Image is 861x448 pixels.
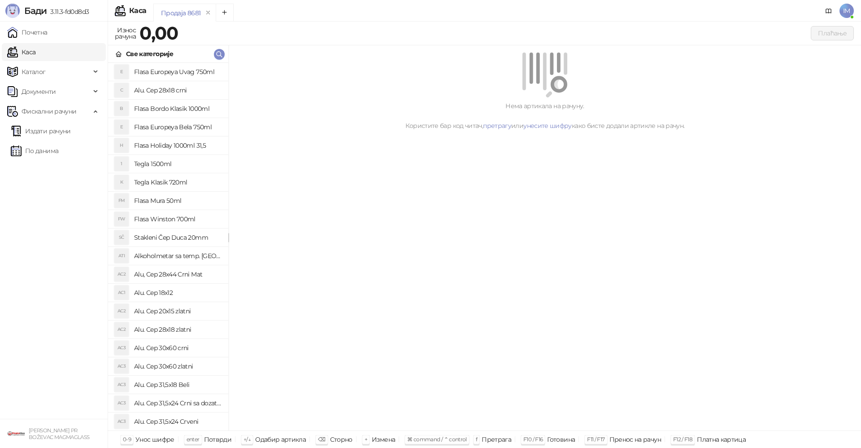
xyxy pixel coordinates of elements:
[161,8,200,18] div: Продаја 8681
[187,436,200,443] span: enter
[114,65,129,79] div: E
[216,4,234,22] button: Add tab
[822,4,836,18] a: Документација
[114,101,129,116] div: B
[244,436,251,443] span: ↑/↓
[134,101,221,116] h4: Flasa Bordo Klasik 1000ml
[134,249,221,263] h4: Alkoholmetar sa temp. [GEOGRAPHIC_DATA]
[811,26,854,40] button: Плаћање
[114,157,129,171] div: 1
[114,304,129,318] div: AC2
[22,63,46,81] span: Каталог
[134,157,221,171] h4: Tegla 1500ml
[523,436,543,443] span: F10 / F16
[134,175,221,189] h4: Tegla Klasik 720ml
[114,175,129,189] div: K
[114,83,129,97] div: C
[587,436,604,443] span: F11 / F17
[134,396,221,410] h4: Alu. Cep 31,5x24 Crni sa dozatorom
[372,434,395,445] div: Измена
[365,436,367,443] span: +
[114,230,129,245] div: SČ
[113,24,138,42] div: Износ рачуна
[7,425,25,443] img: 64x64-companyLogo-1893ffd3-f8d7-40ed-872e-741d608dc9d9.png
[255,434,306,445] div: Одабир артикла
[123,436,131,443] span: 0-9
[126,49,173,59] div: Све категорије
[134,341,221,355] h4: Alu. Cep 30x60 crni
[114,322,129,337] div: AC2
[523,122,572,130] a: унесите шифру
[134,212,221,226] h4: Flasa Winston 700ml
[134,267,221,281] h4: Alu, Cep 28x44 Crni Mat
[22,83,56,101] span: Документи
[114,212,129,226] div: FW
[839,4,854,18] span: IM
[547,434,575,445] div: Готовина
[134,322,221,337] h4: Alu. Cep 28x18 zlatni
[114,249,129,263] div: ATI
[483,122,511,130] a: претрагу
[134,65,221,79] h4: Flasa Europeya Uvag 750ml
[5,4,20,18] img: Logo
[11,122,71,140] a: Издати рачуни
[134,285,221,300] h4: Alu. Cep 18x12
[134,83,221,97] h4: Alu. Cep 28x18 crni
[134,120,221,134] h4: Flasa Europeya Bela 750ml
[134,378,221,392] h4: Alu. Cep 31,5x18 Beli
[134,138,221,153] h4: Flasa Holiday 1000ml 31,5
[697,434,746,445] div: Платна картица
[407,436,467,443] span: ⌘ command / ⌃ control
[114,120,129,134] div: E
[134,193,221,208] h4: Flasa Mura 50ml
[318,436,325,443] span: ⌫
[114,378,129,392] div: AC3
[108,63,228,430] div: grid
[114,341,129,355] div: AC3
[7,23,48,41] a: Почетна
[204,434,232,445] div: Потврди
[114,138,129,153] div: H
[134,230,221,245] h4: Stakleni Čep Duca 20mm
[22,102,76,120] span: Фискални рачуни
[134,414,221,429] h4: Alu. Cep 31,5x24 Crveni
[24,5,47,16] span: Бади
[114,267,129,281] div: AC2
[114,193,129,208] div: FM
[202,9,214,17] button: remove
[114,396,129,410] div: AC3
[135,434,174,445] div: Унос шифре
[476,436,477,443] span: f
[114,414,129,429] div: AC3
[7,43,35,61] a: Каса
[134,359,221,373] h4: Alu. Cep 30x60 zlatni
[673,436,692,443] span: F12 / F18
[29,427,89,440] small: [PERSON_NAME] PR BOŽEVAC MAGMAGLASS
[134,304,221,318] h4: Alu. Cep 20x15 zlatni
[11,142,58,160] a: По данима
[114,359,129,373] div: AC3
[129,7,146,14] div: Каса
[330,434,352,445] div: Сторно
[609,434,661,445] div: Пренос на рачун
[47,8,89,16] span: 3.11.3-fd0d8d3
[239,101,850,131] div: Нема артикала на рачуну. Користите бар код читач, или како бисте додали артикле на рачун.
[482,434,511,445] div: Претрага
[139,22,178,44] strong: 0,00
[114,285,129,300] div: AC1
